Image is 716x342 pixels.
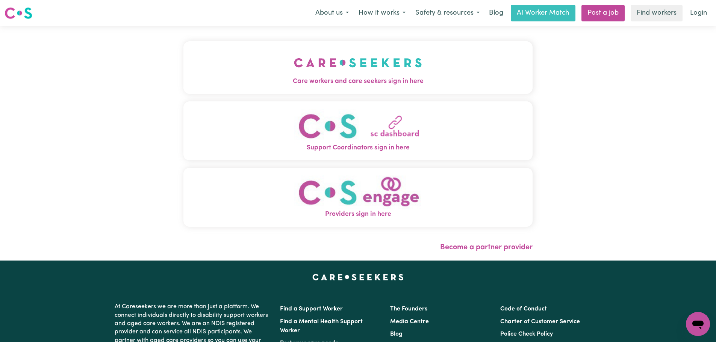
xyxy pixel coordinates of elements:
a: Login [686,5,711,21]
a: Become a partner provider [440,244,533,251]
button: Safety & resources [410,5,484,21]
span: Care workers and care seekers sign in here [183,77,533,86]
button: Care workers and care seekers sign in here [183,41,533,94]
a: AI Worker Match [511,5,575,21]
button: How it works [354,5,410,21]
span: Providers sign in here [183,209,533,219]
a: Find workers [631,5,683,21]
a: Careseekers logo [5,5,32,22]
a: Code of Conduct [500,306,547,312]
button: Providers sign in here [183,168,533,227]
button: Support Coordinators sign in here [183,101,533,160]
a: Charter of Customer Service [500,319,580,325]
span: Support Coordinators sign in here [183,143,533,153]
a: Careseekers home page [312,274,404,280]
a: Post a job [581,5,625,21]
a: Blog [484,5,508,21]
a: Police Check Policy [500,331,553,337]
a: Find a Support Worker [280,306,343,312]
button: About us [310,5,354,21]
a: The Founders [390,306,427,312]
img: Careseekers logo [5,6,32,20]
iframe: Button to launch messaging window [686,312,710,336]
a: Media Centre [390,319,429,325]
a: Blog [390,331,403,337]
a: Find a Mental Health Support Worker [280,319,363,334]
